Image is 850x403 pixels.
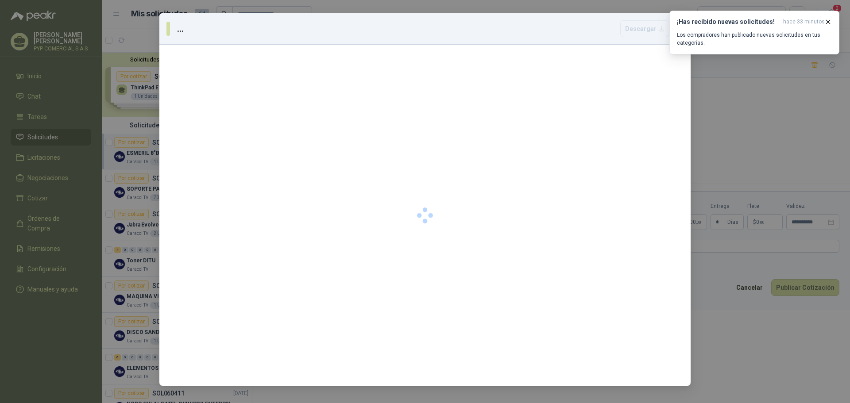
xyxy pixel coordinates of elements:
[620,20,669,37] button: Descargar
[669,11,839,54] button: ¡Has recibido nuevas solicitudes!hace 33 minutos Los compradores han publicado nuevas solicitudes...
[677,31,832,47] p: Los compradores han publicado nuevas solicitudes en tus categorías.
[677,18,780,26] h3: ¡Has recibido nuevas solicitudes!
[783,18,825,26] span: hace 33 minutos
[177,22,187,35] h3: ...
